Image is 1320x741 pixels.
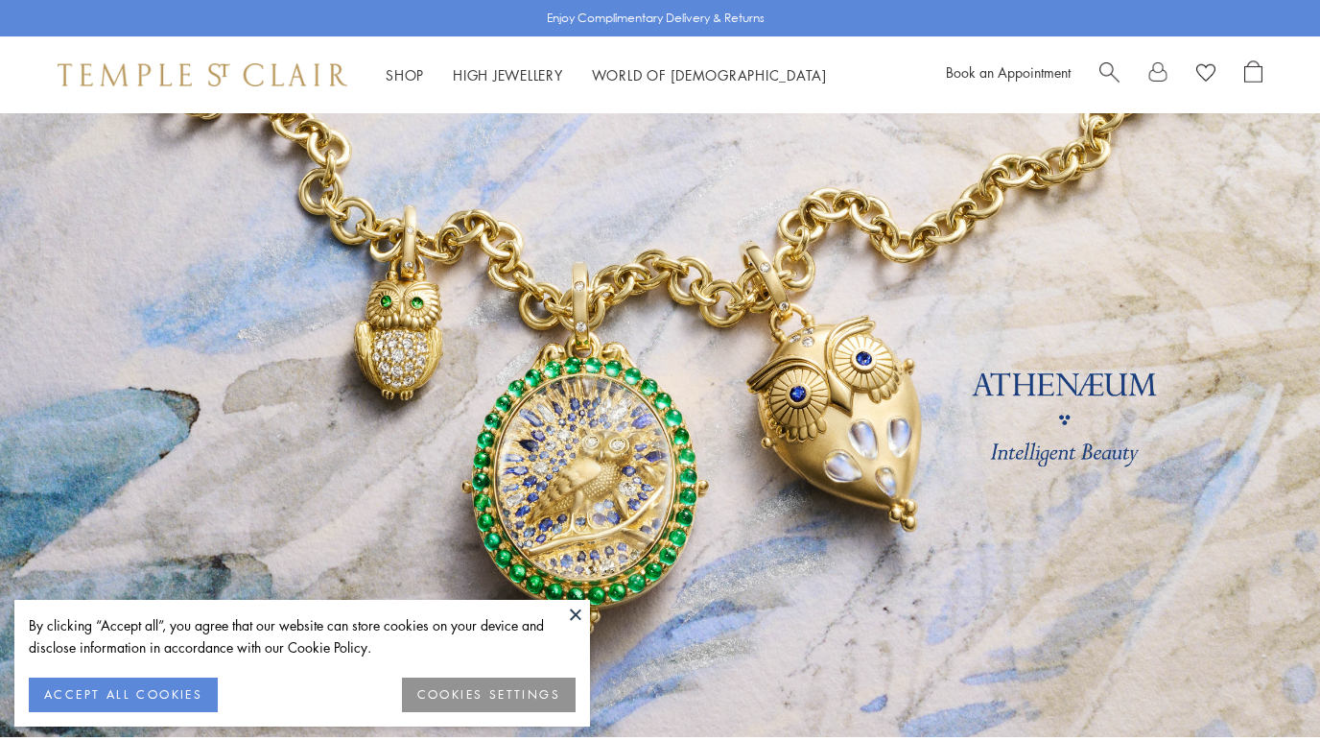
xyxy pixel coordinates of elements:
[29,614,576,658] div: By clicking “Accept all”, you agree that our website can store cookies on your device and disclos...
[592,65,827,84] a: World of [DEMOGRAPHIC_DATA]World of [DEMOGRAPHIC_DATA]
[946,62,1071,82] a: Book an Appointment
[1099,60,1120,89] a: Search
[58,63,347,86] img: Temple St. Clair
[386,63,827,87] nav: Main navigation
[402,678,576,712] button: COOKIES SETTINGS
[1196,60,1215,89] a: View Wishlist
[386,65,424,84] a: ShopShop
[1244,60,1262,89] a: Open Shopping Bag
[29,678,218,712] button: ACCEPT ALL COOKIES
[547,9,765,28] p: Enjoy Complimentary Delivery & Returns
[453,65,563,84] a: High JewelleryHigh Jewellery
[1224,651,1301,722] iframe: Gorgias live chat messenger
